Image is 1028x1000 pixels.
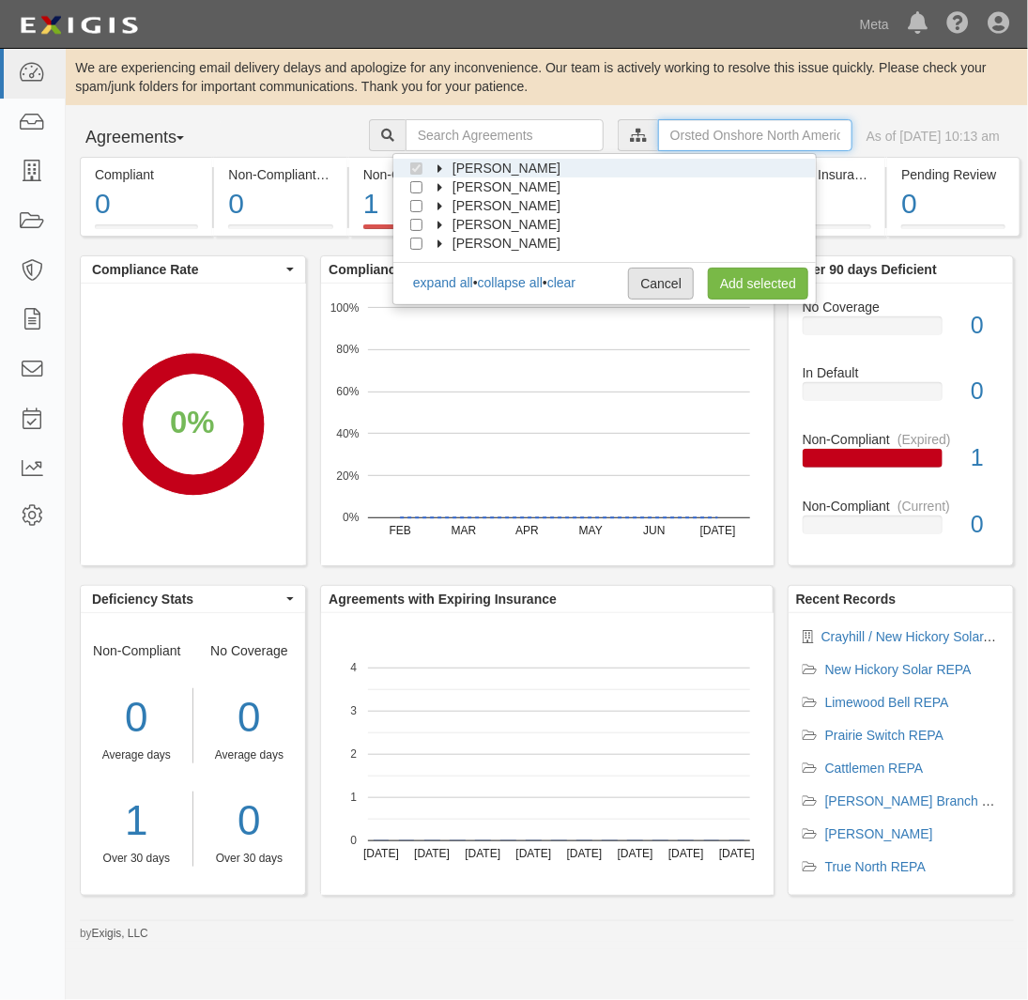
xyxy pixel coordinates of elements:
[207,792,292,851] a: 0
[81,792,192,851] a: 1
[453,198,560,213] span: [PERSON_NAME]
[351,661,358,674] text: 4
[330,300,360,314] text: 100%
[80,119,221,157] button: Agreements
[789,497,1013,515] div: Non-Compliant
[821,629,1015,644] a: Crayhill / New Hickory Solar, LLC
[466,847,501,860] text: [DATE]
[789,363,1013,382] div: In Default
[343,511,360,524] text: 0%
[453,161,560,176] span: [PERSON_NAME]
[80,224,212,239] a: Compliant0
[390,524,411,537] text: FEB
[363,165,468,184] div: Non-Compliant (Expired)
[887,224,1020,239] a: Pending Review0
[66,58,1028,96] div: We are experiencing email delivery delays and apologize for any inconvenience. Our team is active...
[81,747,192,763] div: Average days
[363,184,468,224] div: 1
[668,847,704,860] text: [DATE]
[81,641,193,867] div: Non-Compliant
[14,8,144,42] img: logo-5460c22ac91f19d4615b14bd174203de0afe785f0fc80cf4dbbc73dc1793850b.png
[867,127,1000,146] div: As of [DATE] 10:13 am
[351,747,358,761] text: 2
[803,363,999,430] a: In Default0
[92,260,282,279] span: Compliance Rate
[337,469,360,483] text: 20%
[81,284,306,565] svg: A chart.
[901,165,1005,184] div: Pending Review
[767,184,871,224] div: 0
[321,613,774,895] svg: A chart.
[825,793,1017,808] a: [PERSON_NAME] Branch REPA
[207,688,292,747] div: 0
[516,847,552,860] text: [DATE]
[207,747,292,763] div: Average days
[658,119,852,151] input: Orsted Onshore North America, LLC
[214,224,346,239] a: Non-Compliant(Current)0
[415,847,451,860] text: [DATE]
[207,851,292,867] div: Over 30 days
[700,524,736,537] text: [DATE]
[81,586,305,612] button: Deficiency Stats
[618,847,653,860] text: [DATE]
[95,165,198,184] div: Compliant
[753,224,885,239] a: Expiring Insurance0
[789,298,1013,316] div: No Coverage
[95,184,198,224] div: 0
[81,688,192,747] div: 0
[898,497,950,515] div: (Current)
[92,927,148,940] a: Exigis, LLC
[478,275,543,290] a: collapse all
[957,375,1013,408] div: 0
[796,592,897,607] b: Recent Records
[547,275,575,290] a: clear
[825,695,949,710] a: Limewood Bell REPA
[453,217,560,232] span: [PERSON_NAME]
[228,184,332,224] div: 0
[803,430,999,497] a: Non-Compliant(Expired)1
[644,524,666,537] text: JUN
[337,343,360,356] text: 80%
[825,728,944,743] a: Prairie Switch REPA
[898,430,951,449] div: (Expired)
[628,268,694,300] a: Cancel
[81,851,192,867] div: Over 30 days
[825,859,926,874] a: True North REPA
[719,847,755,860] text: [DATE]
[825,761,924,776] a: Cattlemen REPA
[92,590,282,608] span: Deficiency Stats
[329,592,557,607] b: Agreements with Expiring Insurance
[337,385,360,398] text: 60%
[329,262,498,277] b: Compliance Rate by Month
[825,826,933,841] a: [PERSON_NAME]
[170,401,214,445] div: 0%
[363,847,399,860] text: [DATE]
[453,236,560,251] span: [PERSON_NAME]
[957,508,1013,542] div: 0
[789,430,1013,449] div: Non-Compliant
[337,427,360,440] text: 40%
[351,704,358,717] text: 3
[796,262,937,277] b: Over 90 days Deficient
[452,524,477,537] text: MAR
[412,273,575,292] div: • •
[825,662,972,677] a: New Hickory Solar REPA
[708,268,808,300] a: Add selected
[406,119,604,151] input: Search Agreements
[957,309,1013,343] div: 0
[349,224,482,239] a: Non-Compliant(Expired)1
[516,524,540,537] text: APR
[351,791,358,804] text: 1
[803,497,999,549] a: Non-Compliant(Current)0
[81,256,305,283] button: Compliance Rate
[946,13,969,36] i: Help Center - Complianz
[579,524,603,537] text: MAY
[321,284,774,565] svg: A chart.
[80,926,148,942] small: by
[193,641,306,867] div: No Coverage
